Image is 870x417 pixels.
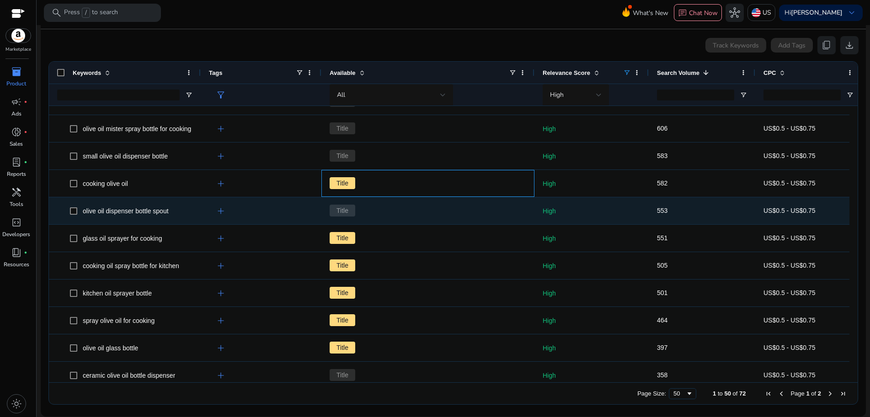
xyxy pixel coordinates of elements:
[846,91,854,99] button: Open Filter Menu
[11,247,22,258] span: book_4
[669,388,696,399] div: Page Size
[763,207,816,214] span: US$0.5 - US$0.75
[215,343,226,354] span: add
[763,289,816,296] span: US$0.5 - US$0.75
[24,130,27,134] span: fiber_manual_record
[51,7,62,18] span: search
[11,96,22,107] span: campaign
[790,390,804,397] span: Page
[657,344,667,351] span: 397
[83,207,169,215] span: olive oil dispenser bottle spout
[752,8,761,17] img: us.svg
[11,66,22,77] span: inventory_2
[657,125,667,132] span: 606
[733,390,738,397] span: of
[657,152,667,159] span: 583
[543,339,640,358] p: High
[330,342,355,354] span: Title
[215,370,226,381] span: add
[215,288,226,299] span: add
[763,152,816,159] span: US$0.5 - US$0.75
[791,8,843,17] b: [PERSON_NAME]
[330,205,355,216] span: Title
[337,90,345,99] span: All
[657,371,667,379] span: 358
[82,8,90,18] span: /
[330,150,355,162] span: Title
[763,90,841,100] input: CPC Filter Input
[543,120,640,138] p: High
[330,177,355,189] span: Title
[637,390,666,397] div: Page Size:
[657,179,667,187] span: 582
[550,90,564,99] span: High
[674,4,722,21] button: chatChat Now
[83,290,152,297] span: kitchen oil sprayer bottle
[11,157,22,168] span: lab_profile
[330,259,355,271] span: Title
[763,179,816,187] span: US$0.5 - US$0.75
[10,200,23,208] p: Tools
[543,69,590,76] span: Relevance Score
[330,314,355,326] span: Title
[83,262,179,269] span: cooking oil spray bottle for kitchen
[83,125,191,132] span: olive oil mister spray bottle for cooking
[209,69,222,76] span: Tags
[11,110,21,118] p: Ads
[765,390,772,397] div: First Page
[215,96,226,107] span: add
[4,260,29,269] p: Resources
[678,9,687,18] span: chat
[215,206,226,216] span: add
[543,284,640,303] p: High
[657,289,667,296] span: 501
[215,260,226,271] span: add
[543,366,640,385] p: High
[6,29,31,42] img: amazon.svg
[24,100,27,104] span: fiber_manual_record
[818,390,821,397] span: 2
[724,390,731,397] span: 50
[330,369,355,381] span: Title
[10,140,23,148] p: Sales
[330,69,356,76] span: Available
[24,251,27,254] span: fiber_manual_record
[778,390,785,397] div: Previous Page
[215,178,226,189] span: add
[740,91,747,99] button: Open Filter Menu
[215,123,226,134] span: add
[6,79,26,88] p: Product
[763,69,776,76] span: CPC
[5,46,31,53] p: Marketplace
[543,202,640,221] p: High
[185,91,192,99] button: Open Filter Menu
[763,5,771,21] p: US
[689,9,718,17] p: Chat Now
[543,229,640,248] p: High
[840,36,859,54] button: download
[633,5,668,21] span: What's New
[83,317,155,324] span: spray olive oil for cooking
[83,235,162,242] span: glass oil sprayer for cooking
[657,262,667,269] span: 505
[839,390,847,397] div: Last Page
[657,207,667,214] span: 553
[846,7,857,18] span: keyboard_arrow_down
[657,317,667,324] span: 464
[543,174,640,193] p: High
[57,90,180,100] input: Keywords Filter Input
[330,122,355,134] span: Title
[73,69,101,76] span: Keywords
[543,147,640,166] p: High
[543,257,640,275] p: High
[657,69,699,76] span: Search Volume
[844,40,855,51] span: download
[806,390,809,397] span: 1
[215,233,226,244] span: add
[330,287,355,299] span: Title
[83,153,168,160] span: small olive oil dispenser bottle
[739,390,746,397] span: 72
[11,398,22,409] span: light_mode
[763,344,816,351] span: US$0.5 - US$0.75
[673,390,686,397] div: 50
